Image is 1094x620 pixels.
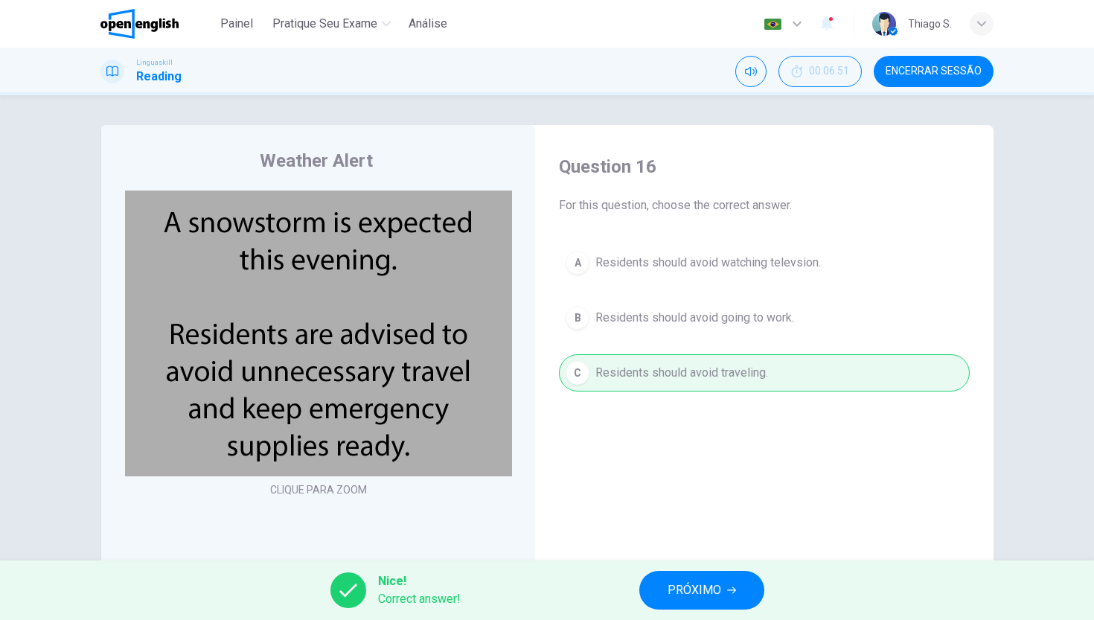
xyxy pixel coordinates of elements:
button: 00:06:51 [778,56,862,87]
span: For this question, choose the correct answer. [559,196,970,214]
span: 00:06:51 [809,65,849,77]
button: Pratique seu exame [266,10,397,37]
img: Profile picture [872,12,896,36]
button: Análise [403,10,453,37]
span: Análise [409,15,447,33]
span: Pratique seu exame [272,15,377,33]
span: Painel [220,15,253,33]
div: Esconder [778,56,862,87]
img: pt [764,19,782,30]
button: CLIQUE PARA ZOOM [264,479,373,500]
span: Encerrar Sessão [886,65,982,77]
button: PRÓXIMO [639,571,764,610]
h4: Weather Alert [260,149,373,173]
a: OpenEnglish logo [100,9,213,39]
h1: Reading [136,68,182,86]
span: Correct answer! [378,590,461,608]
span: Linguaskill [136,57,173,68]
span: Nice! [378,572,461,590]
img: OpenEnglish logo [100,9,179,39]
button: Encerrar Sessão [874,56,994,87]
img: undefined [125,191,512,476]
div: Thiago S. [908,15,952,33]
h4: Question 16 [559,155,970,179]
span: PRÓXIMO [668,580,721,601]
div: Silenciar [735,56,767,87]
button: Painel [213,10,260,37]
